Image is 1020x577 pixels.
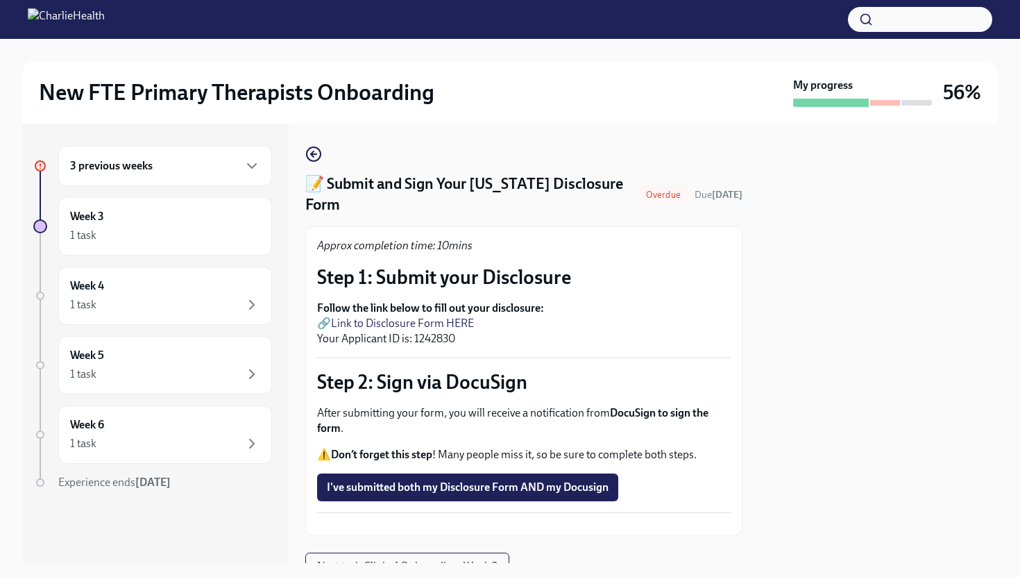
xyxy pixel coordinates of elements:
[58,476,171,489] span: Experience ends
[33,267,272,325] a: Week 41 task
[695,189,742,201] span: Due
[70,228,96,243] div: 1 task
[331,448,432,461] strong: Don’t forget this step
[793,78,853,93] strong: My progress
[317,447,731,462] p: ⚠️ ! Many people miss it, so be sure to complete both steps.
[317,301,544,315] strong: Follow the link below to fill out your disclosure:
[317,239,473,252] em: Approx completion time: 10mins
[28,8,105,31] img: CharlieHealth
[712,189,742,201] strong: [DATE]
[943,80,981,105] h3: 56%
[70,417,104,433] h6: Week 6
[70,158,153,174] h6: 3 previous weeks
[305,174,632,215] h4: 📝 Submit and Sign Your [US_STATE] Disclosure Form
[70,367,96,382] div: 1 task
[317,560,498,574] span: Next task : Clinical Onboarding: Week 2
[70,209,104,224] h6: Week 3
[33,405,272,464] a: Week 61 task
[317,405,731,436] p: After submitting your form, you will receive a notification from .
[317,301,731,346] p: 🔗 Your Applicant ID is: 1242830
[70,278,104,294] h6: Week 4
[39,78,434,106] h2: New FTE Primary Therapists Onboarding
[58,146,272,186] div: 3 previous weeks
[70,436,96,451] div: 1 task
[327,480,609,494] span: I've submitted both my Disclosure Form AND my Docusign
[695,188,742,201] span: August 22nd, 2025 07:00
[317,265,731,290] p: Step 1: Submit your Disclosure
[317,369,731,394] p: Step 2: Sign via DocuSign
[135,476,171,489] strong: [DATE]
[331,317,474,330] a: Link to Disclosure Form HERE
[70,348,104,363] h6: Week 5
[638,190,689,200] span: Overdue
[33,197,272,256] a: Week 31 task
[70,297,96,312] div: 1 task
[33,336,272,394] a: Week 51 task
[317,474,618,501] button: I've submitted both my Disclosure Form AND my Docusign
